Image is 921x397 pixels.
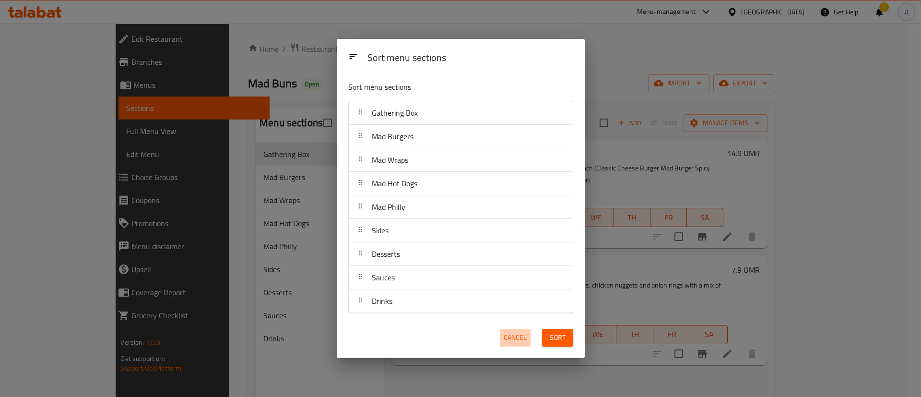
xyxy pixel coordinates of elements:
div: Sauces [349,266,573,289]
p: Sort menu sections [348,81,527,93]
div: Mad Philly [349,195,573,219]
div: Mad Burgers [349,125,573,148]
span: Mad Philly [372,200,405,214]
div: Mad Hot Dogs [349,172,573,195]
span: Sides [372,223,389,238]
span: Cancel [504,332,527,344]
span: Sort [550,332,566,344]
button: Sort [542,329,573,347]
div: Gathering Box [349,101,573,125]
div: Drinks [349,289,573,313]
span: Sauces [372,270,395,285]
button: Cancel [500,329,531,347]
span: Mad Hot Dogs [372,176,417,191]
div: Sort menu sections [364,48,577,69]
div: Sides [349,219,573,242]
span: Gathering Box [372,106,418,120]
span: Mad Wraps [372,153,408,167]
div: Mad Wraps [349,148,573,172]
span: Mad Burgers [372,129,413,144]
span: Drinks [372,294,392,308]
div: Desserts [349,242,573,266]
span: Desserts [372,247,400,261]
